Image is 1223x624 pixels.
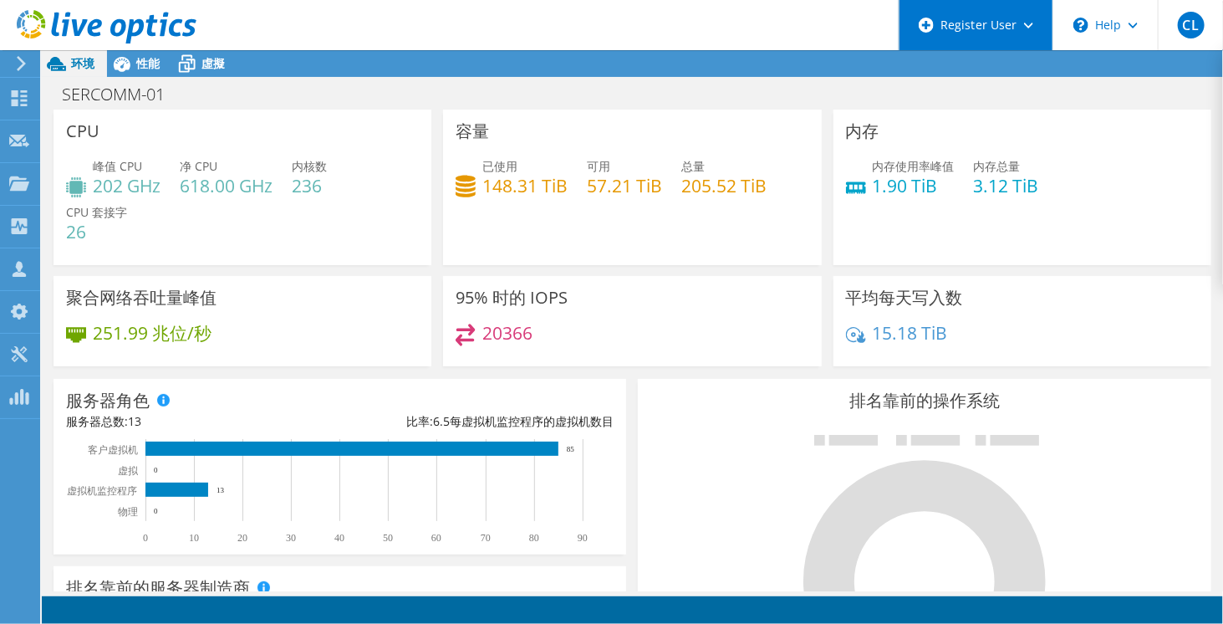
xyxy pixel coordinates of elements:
[128,413,141,429] span: 13
[71,55,94,71] span: 环境
[567,445,575,453] text: 85
[431,532,441,544] text: 60
[189,532,199,544] text: 10
[587,158,610,174] span: 可用
[66,222,127,241] h4: 26
[217,486,225,494] text: 13
[587,176,662,195] h4: 57.21 TiB
[154,507,158,515] text: 0
[456,122,489,141] h3: 容量
[66,412,340,431] div: 服务器总数:
[846,122,879,141] h3: 内存
[681,158,705,174] span: 总量
[66,122,99,141] h3: CPU
[93,158,142,174] span: 峰值 CPU
[292,158,327,174] span: 内核数
[873,176,955,195] h4: 1.90 TiB
[529,532,539,544] text: 80
[873,324,948,342] h4: 15.18 TiB
[88,444,138,456] text: 客户虚拟机
[66,579,250,597] h3: 排名靠前的服务器制造商
[292,176,327,195] h4: 236
[340,412,614,431] div: 比率: 每虚拟机监控程序的虚拟机数目
[873,158,955,174] span: 内存使用率峰值
[237,532,247,544] text: 20
[456,289,568,307] h3: 95% 时的 IOPS
[681,176,767,195] h4: 205.52 TiB
[1073,18,1088,33] svg: \n
[93,324,211,342] h4: 251.99 兆位/秒
[180,158,217,174] span: 净 CPU
[118,506,138,518] text: 物理
[66,289,217,307] h3: 聚合网络吞吐量峰值
[650,391,1198,410] h3: 排名靠前的操作系统
[383,532,393,544] text: 50
[93,176,161,195] h4: 202 GHz
[54,85,191,104] h1: SERCOMM-01
[482,324,533,342] h4: 20366
[334,532,344,544] text: 40
[180,176,273,195] h4: 618.00 GHz
[482,158,517,174] span: 已使用
[67,485,137,497] text: 虚拟机监控程序
[201,55,225,71] span: 虛擬
[66,391,150,410] h3: 服务器角色
[286,532,296,544] text: 30
[66,204,127,220] span: CPU 套接字
[481,532,491,544] text: 70
[118,465,139,477] text: 虚拟
[482,176,568,195] h4: 148.31 TiB
[154,466,158,474] text: 0
[974,158,1021,174] span: 内存总量
[143,532,148,544] text: 0
[578,532,588,544] text: 90
[433,413,450,429] span: 6.5
[846,289,963,307] h3: 平均每天写入数
[1178,12,1205,38] span: CL
[974,176,1039,195] h4: 3.12 TiB
[136,55,160,71] span: 性能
